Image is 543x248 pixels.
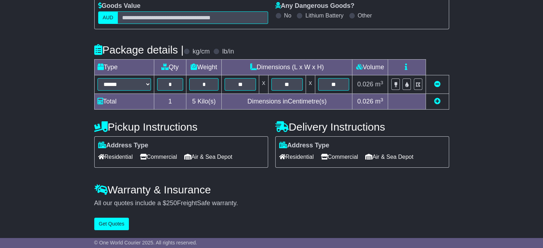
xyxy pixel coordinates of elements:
label: kg/cm [192,48,210,56]
td: x [306,75,315,94]
div: All our quotes include a $ FreightSafe warranty. [94,199,449,207]
span: Air & Sea Depot [365,151,413,162]
td: Total [94,94,154,110]
span: Residential [279,151,314,162]
td: Type [94,60,154,75]
label: Address Type [98,142,149,150]
td: 1 [154,94,186,110]
span: Commercial [140,151,177,162]
td: Volume [352,60,388,75]
sup: 3 [381,80,383,85]
label: Lithium Battery [305,12,343,19]
span: Air & Sea Depot [184,151,232,162]
span: 0.026 [357,81,373,88]
button: Get Quotes [94,218,129,230]
span: Residential [98,151,133,162]
a: Add new item [434,98,441,105]
span: 250 [166,199,177,207]
label: lb/in [222,48,234,56]
span: Commercial [321,151,358,162]
h4: Warranty & Insurance [94,184,449,196]
span: 5 [192,98,196,105]
label: Goods Value [98,2,141,10]
td: Dimensions in Centimetre(s) [222,94,352,110]
h4: Package details | [94,44,184,56]
label: No [284,12,291,19]
label: AUD [98,11,118,24]
label: Address Type [279,142,330,150]
td: x [259,75,268,94]
span: © One World Courier 2025. All rights reserved. [94,240,197,246]
label: Any Dangerous Goods? [275,2,355,10]
td: Kilo(s) [186,94,222,110]
td: Dimensions (L x W x H) [222,60,352,75]
span: m [375,81,383,88]
span: 0.026 [357,98,373,105]
h4: Delivery Instructions [275,121,449,133]
td: Qty [154,60,186,75]
label: Other [358,12,372,19]
h4: Pickup Instructions [94,121,268,133]
sup: 3 [381,97,383,102]
td: Weight [186,60,222,75]
span: m [375,98,383,105]
a: Remove this item [434,81,441,88]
